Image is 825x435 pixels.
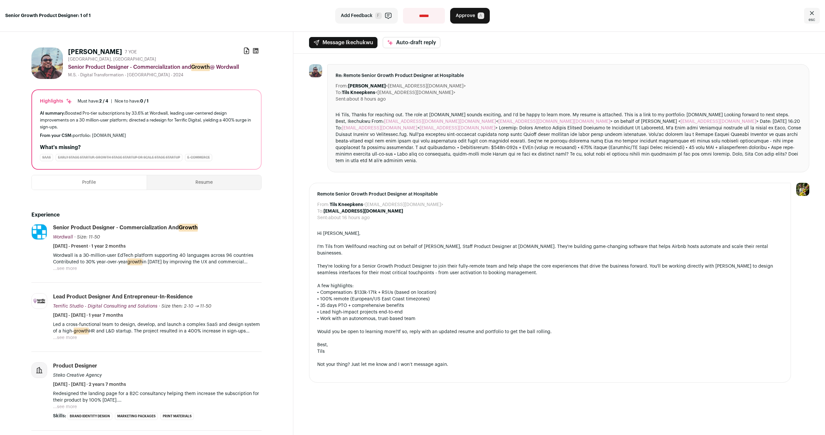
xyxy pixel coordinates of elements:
[99,99,108,103] span: 2 / 4
[342,89,455,96] dd: <[EMAIL_ADDRESS][DOMAIN_NAME]>
[317,309,783,315] div: • Lead high-impact projects end-to-end
[40,111,65,115] span: AI summary:
[53,265,77,272] button: ...see more
[317,283,783,289] div: A few highlights:
[53,259,262,265] p: Contributed to 30% year-over-year in [DATE] by improving the UX and commercial performance of the...
[335,8,398,24] button: Add Feedback F
[31,211,262,219] h2: Experience
[53,293,192,300] div: Lead Product Designer and Entrepreneur-in-Residence
[53,413,66,419] span: Skills:
[140,99,149,103] span: 0 / 1
[78,99,108,104] div: Must have:
[342,90,375,95] b: Tils Kneepkens
[450,8,490,24] button: Approve A
[40,154,53,161] div: SaaS
[317,315,783,322] div: • Work with an autonomous, trust-based team
[478,12,484,19] span: A
[32,363,47,378] img: company-logo-placeholder-414d4e2ec0e2ddebbe968bf319fdfe5acfe0c9b87f798d344e800bc9a89632a0.png
[53,373,102,378] span: Steko Creative Agency
[68,47,122,57] h1: [PERSON_NAME]
[398,330,552,334] span: If so, reply with an updated resume and portfolio to get the ball rolling.
[40,110,253,130] div: Boosted Pro-tier subscriptions by 33.6% at Wordwall, leading user-centered design improvements on...
[336,83,348,89] dt: From:
[40,143,253,151] h2: What's missing?
[40,133,73,138] span: From your CSM:
[53,334,77,341] button: ...see more
[348,84,386,88] b: [PERSON_NAME]
[68,63,262,71] div: Senior Product Designer - Commercialization and @ Wordwall
[383,37,440,48] button: Auto-draft reply
[40,98,72,104] div: Highlights
[420,126,495,130] a: [EMAIL_ADDRESS][DOMAIN_NAME]
[53,235,73,239] span: Wordwall
[127,258,142,266] mark: growth
[31,47,63,79] img: 7300db3d84d745df4b03b8d1b80fa520cb776b334f53a656f4e012f1c43fc11b.jpg
[336,96,347,103] dt: Sent:
[317,201,330,208] dt: From:
[56,154,182,161] div: Early Stage Startup, Growth Stage Startup or Scale Stage Startup
[375,12,382,19] span: F
[336,72,801,79] span: Re: Remote Senior Growth Product Designer at Hospitable
[53,312,123,319] span: [DATE] - [DATE] · 1 year 7 months
[68,57,156,62] span: [GEOGRAPHIC_DATA], [GEOGRAPHIC_DATA]
[53,390,262,404] p: Redesigned the landing page for a B2C consultancy helping them increase the subscription for thei...
[342,126,417,130] a: [EMAIL_ADDRESS][DOMAIN_NAME]
[53,362,97,369] div: Product Designer
[796,183,809,196] img: 6689865-medium_jpg
[53,252,262,259] p: Wordwall is a 30-million-user EdTech platform supporting 40 languages across 96 countries
[498,119,610,124] a: [EMAIL_ADDRESS][DOMAIN_NAME][DOMAIN_NAME]
[317,329,783,335] div: Would you be open to learning more?
[68,72,262,78] div: M.S. - Digital Transformation - [GEOGRAPHIC_DATA] - 2024
[32,293,47,309] img: b11ca11f236f7dbe8aa4315106a3f436734d52569551d087896c5ab021ad92bf.jpg
[804,8,820,24] a: Close
[336,112,801,164] div: Hi Tils, Thanks for reaching out. The role at [DOMAIN_NAME] sounds exciting, and I’d be happy to ...
[336,89,342,96] dt: To:
[317,296,783,302] div: • 100% remote (European/US East Coast timezones)
[74,328,89,335] mark: growth
[125,49,137,55] div: 7 YOE
[147,175,262,190] button: Resume
[40,133,253,138] div: portfolio: [DOMAIN_NAME]
[53,321,262,334] p: Led a cross-functional team to design, develop, and launch a complex SaaS and design system of a ...
[53,224,198,231] div: Senior Product Designer - Commercialization and
[78,99,149,104] ul: |
[317,215,328,221] dt: Sent:
[317,191,783,198] span: Remote Senior Growth Product Designer at Hospitable
[309,37,377,48] button: Message Ikechukwu
[67,413,112,420] li: brand identity design
[191,63,210,71] mark: Growth
[317,361,783,368] div: Not your thing? Just let me know and I won’t message again.
[348,83,466,89] dd: <[EMAIL_ADDRESS][DOMAIN_NAME]>
[53,404,77,410] button: ...see more
[309,64,322,77] img: 7300db3d84d745df4b03b8d1b80fa520cb776b334f53a656f4e012f1c43fc11b.jpg
[53,381,126,388] span: [DATE] - [DATE] · 2 years 7 months
[384,119,496,124] a: [EMAIL_ADDRESS][DOMAIN_NAME][DOMAIN_NAME]
[53,243,126,250] span: [DATE] - Present · 1 year 2 months
[160,413,194,420] li: print materials
[32,175,147,190] button: Profile
[347,96,386,103] dd: about 8 hours ago
[317,342,783,348] div: Best,
[317,263,783,276] div: They're looking for a Senior Growth Product Designer to join their fully-remote team and help sha...
[317,243,783,256] div: I'm Tils from Wellfound reaching out on behalf of [PERSON_NAME], Staff Product Designer at [DOMAI...
[317,230,783,237] div: Hi [PERSON_NAME],
[159,304,211,309] span: · Size then: 2-10 → 11-50
[317,302,783,309] div: • 35 days PTO + comprehensive benefits
[53,304,157,309] span: Terrific Studio - Digital Consulting and Solutions
[456,12,475,19] span: Approve
[32,224,47,239] img: 4ad0a332ef2b1abc26bd5e35e73995585b4b4e63ea2f0ba1d469007a26dfd45a.png
[317,348,783,355] div: Tils
[115,99,149,104] div: Nice to have:
[317,208,323,215] dt: To:
[681,119,756,124] a: [EMAIL_ADDRESS][DOMAIN_NAME]
[328,215,370,221] dd: about 16 hours ago
[5,12,91,19] strong: Senior Growth Product Designer: 1 of 1
[317,289,783,296] div: • Compensation: $133k-171k + RSUs (based on location)
[74,235,100,239] span: · Size: 11-50
[115,413,158,420] li: marketing packages
[809,17,815,22] span: esc
[323,209,403,214] b: [EMAIL_ADDRESS][DOMAIN_NAME]
[330,202,363,207] b: Tils Kneepkens
[185,154,212,161] div: E-commerce
[341,12,373,19] span: Add Feedback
